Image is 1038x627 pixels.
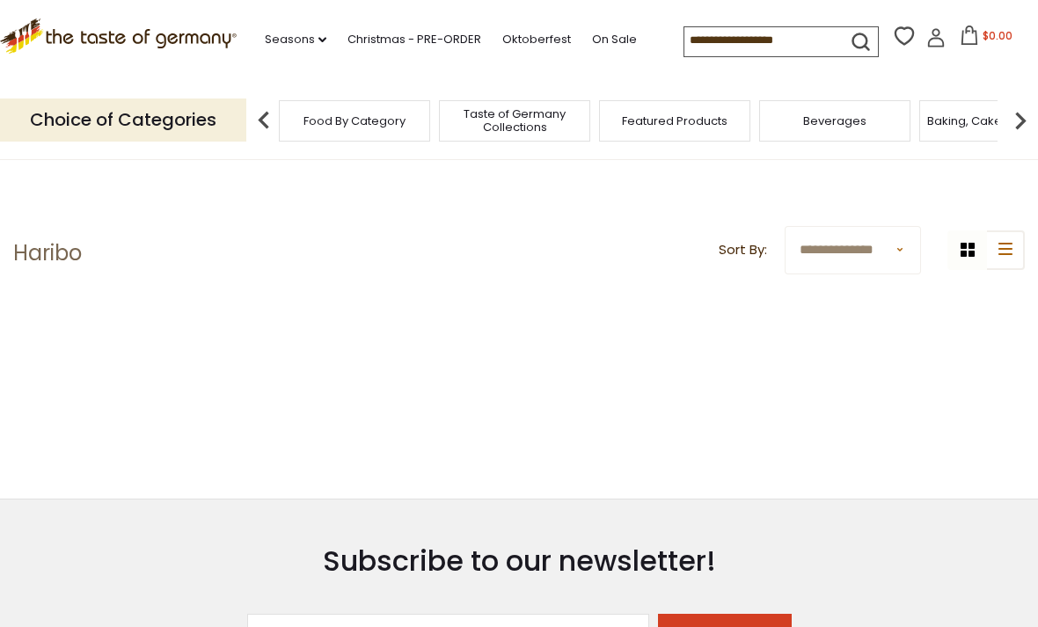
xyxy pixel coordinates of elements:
a: Seasons [265,30,326,49]
a: Oktoberfest [502,30,571,49]
button: $0.00 [949,26,1024,52]
a: Beverages [803,114,866,128]
img: next arrow [1003,103,1038,138]
a: Christmas - PRE-ORDER [347,30,481,49]
a: Featured Products [622,114,727,128]
a: Food By Category [303,114,406,128]
h1: Haribo [13,240,82,266]
img: previous arrow [246,103,281,138]
label: Sort By: [719,239,767,261]
a: On Sale [592,30,637,49]
span: $0.00 [983,28,1012,43]
h3: Subscribe to our newsletter! [247,543,792,579]
a: Taste of Germany Collections [444,107,585,134]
